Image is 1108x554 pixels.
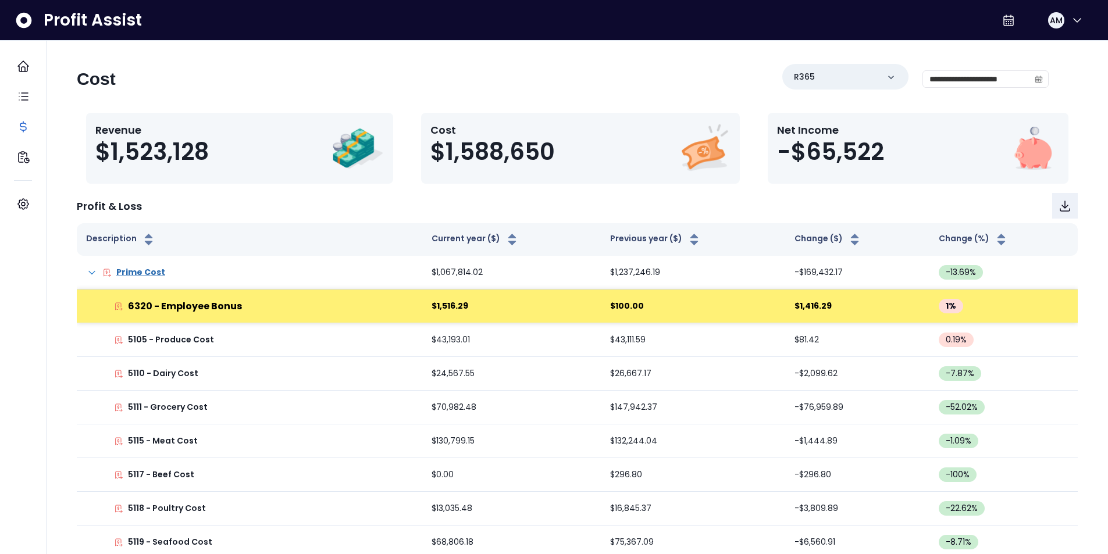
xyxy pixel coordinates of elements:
p: 5110 - Dairy Cost [128,367,198,380]
img: Revenue [332,122,384,174]
span: -8.71 % [946,536,971,548]
td: -$169,432.17 [785,256,929,289]
span: Profit Assist [44,10,142,31]
svg: calendar [1035,75,1043,83]
p: Profit & Loss [77,198,142,214]
td: $1,237,246.19 [601,256,785,289]
span: $1,588,650 [430,138,555,166]
td: $43,193.01 [422,323,601,357]
span: 1 % [946,300,956,312]
img: Net Income [1007,122,1059,174]
td: $16,845.37 [601,492,785,526]
p: Net Income [777,122,884,138]
p: Revenue [95,122,209,138]
button: Change (%) [939,233,1009,246]
button: Change ($) [795,233,862,246]
td: -$1,444.89 [785,424,929,458]
td: -$3,809.89 [785,492,929,526]
p: Cost [430,122,555,138]
td: $1,516.29 [422,289,601,323]
span: -7.87 % [946,367,974,380]
span: -22.62 % [946,502,978,514]
img: Cost [678,122,731,174]
h2: Cost [77,69,116,90]
td: $26,667.17 [601,357,785,391]
td: $130,799.15 [422,424,601,458]
button: Description [86,233,156,246]
p: Prime Cost [116,266,165,278]
td: -$296.80 [785,458,929,492]
p: 5115 - Meat Cost [128,435,198,447]
span: -100 % [946,469,970,481]
td: $24,567.55 [422,357,601,391]
span: -52.02 % [946,401,978,413]
button: Previous year ($) [610,233,701,246]
span: -13.69 % [946,266,976,278]
p: 6320 - Employee Bonus [128,299,242,313]
button: Current year ($) [432,233,519,246]
td: $100.00 [601,289,785,323]
td: $147,942.37 [601,391,785,424]
p: 5117 - Beef Cost [128,469,194,481]
p: 5105 - Produce Cost [128,334,214,346]
td: $132,244.04 [601,424,785,458]
span: AM [1050,15,1063,26]
span: -$65,522 [777,138,884,166]
td: $1,067,814.02 [422,256,601,289]
td: $43,111.59 [601,323,785,357]
td: -$76,959.89 [785,391,929,424]
td: $296.80 [601,458,785,492]
td: $13,035.48 [422,492,601,526]
td: $0.00 [422,458,601,492]
p: R365 [794,71,815,83]
span: -1.09 % [946,435,971,447]
p: 5119 - Seafood Cost [128,536,212,548]
span: $1,523,128 [95,138,209,166]
td: -$2,099.62 [785,357,929,391]
td: $70,982.48 [422,391,601,424]
button: Download [1052,193,1078,219]
td: $81.42 [785,323,929,357]
p: 5118 - Poultry Cost [128,502,206,514]
span: 0.19 % [946,334,967,346]
td: $1,416.29 [785,289,929,323]
p: 5111 - Grocery Cost [128,401,208,413]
